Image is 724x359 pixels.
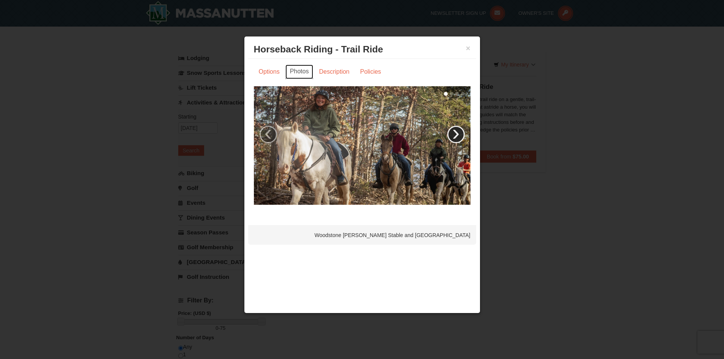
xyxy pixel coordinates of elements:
[254,86,471,205] img: 21584748-79-4e8ac5ed.jpg
[447,126,465,143] a: ›
[314,65,354,79] a: Description
[355,65,386,79] a: Policies
[248,226,476,245] div: Woodstone [PERSON_NAME] Stable and [GEOGRAPHIC_DATA]
[254,65,285,79] a: Options
[466,44,471,52] button: ×
[260,126,277,143] a: ‹
[285,65,314,79] a: Photos
[254,44,471,55] h3: Horseback Riding - Trail Ride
